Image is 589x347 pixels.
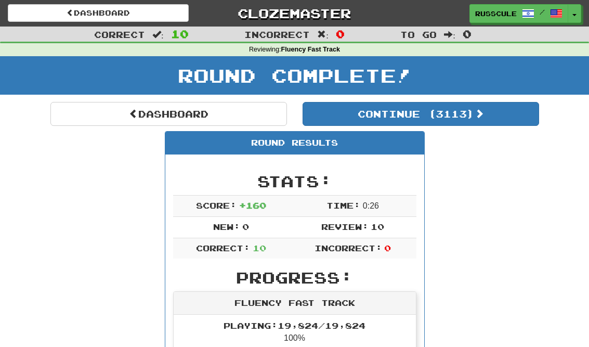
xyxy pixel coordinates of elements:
[281,46,340,53] strong: Fluency Fast Track
[94,29,145,40] span: Correct
[242,222,249,232] span: 0
[326,200,360,210] span: Time:
[239,200,266,210] span: + 160
[213,222,240,232] span: New:
[371,222,384,232] span: 10
[336,28,345,40] span: 0
[444,30,455,39] span: :
[463,28,472,40] span: 0
[253,243,266,253] span: 10
[204,4,385,22] a: Clozemaster
[317,30,329,39] span: :
[171,28,189,40] span: 10
[196,243,250,253] span: Correct:
[174,292,416,315] div: Fluency Fast Track
[244,29,310,40] span: Incorrect
[152,30,164,39] span: :
[224,320,365,330] span: Playing: 19,824 / 19,824
[321,222,369,232] span: Review:
[50,102,287,126] a: Dashboard
[469,4,568,23] a: russcule /
[315,243,382,253] span: Incorrect:
[4,65,585,86] h1: Round Complete!
[196,200,237,210] span: Score:
[384,243,391,253] span: 0
[8,4,189,22] a: Dashboard
[173,269,416,286] h2: Progress:
[400,29,437,40] span: To go
[540,8,545,16] span: /
[303,102,539,126] button: Continue (3113)
[363,201,379,210] span: 0 : 26
[173,173,416,190] h2: Stats:
[165,132,424,155] div: Round Results
[475,9,517,18] span: russcule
